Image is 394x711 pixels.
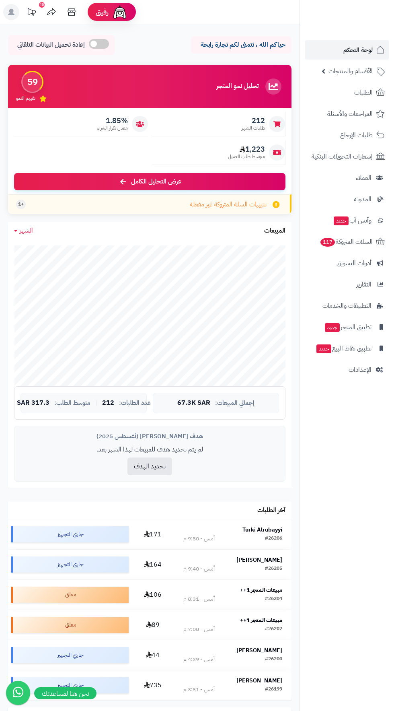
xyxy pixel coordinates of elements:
span: تطبيق المتجر [324,321,371,333]
td: 89 [132,610,174,640]
span: الأقسام والمنتجات [328,66,373,77]
span: متوسط الطلب: [54,400,90,406]
strong: مبيعات المتجر 1++ [240,616,282,624]
a: لوحة التحكم [305,40,389,60]
span: 212 [102,400,114,407]
span: تقييم النمو [16,95,35,102]
a: التقارير [305,275,389,294]
span: 317.3 SAR [17,400,49,407]
span: أدوات التسويق [337,258,371,269]
span: تنبيهات السلة المتروكة غير مفعلة [190,200,267,209]
span: إجمالي المبيعات: [215,400,254,406]
span: طلبات الإرجاع [340,130,373,141]
td: 164 [132,550,174,579]
p: حياكم الله ، نتمنى لكم تجارة رابحة [197,40,285,49]
span: متوسط طلب العميل [228,153,265,160]
span: طلبات الشهر [242,125,265,132]
div: جاري التجهيز [11,677,129,693]
a: تطبيق المتجرجديد [305,317,389,337]
span: عرض التحليل الكامل [131,177,181,186]
h3: آخر الطلبات [257,507,285,514]
td: 44 [132,640,174,670]
span: جديد [334,216,349,225]
div: جاري التجهيز [11,647,129,663]
strong: [PERSON_NAME] [236,676,282,685]
span: الطلبات [354,87,373,98]
a: التطبيقات والخدمات [305,296,389,315]
span: السلات المتروكة [320,236,373,247]
strong: [PERSON_NAME] [236,556,282,564]
strong: مبيعات المتجر 1++ [240,586,282,594]
h3: المبيعات [264,227,285,235]
span: تطبيق نقاط البيع [316,343,371,354]
span: وآتس آب [333,215,371,226]
a: وآتس آبجديد [305,211,389,230]
span: إعادة تحميل البيانات التلقائي [17,40,85,49]
div: معلق [11,617,129,633]
span: الشهر [20,226,33,235]
a: طلبات الإرجاع [305,126,389,145]
div: معلق [11,587,129,603]
a: أدوات التسويق [305,253,389,273]
span: لوحة التحكم [343,44,373,56]
span: معدل تكرار الشراء [97,125,128,132]
span: 67.3K SAR [177,400,210,407]
div: 10 [39,2,45,8]
span: المراجعات والأسئلة [327,108,373,120]
button: تحديد الهدف [127,458,172,475]
div: جاري التجهيز [11,526,129,542]
span: 117 [320,238,335,247]
span: +1 [18,201,24,208]
div: أمس - 3:51 م [183,686,215,694]
p: لم يتم تحديد هدف للمبيعات لهذا الشهر بعد. [21,445,279,454]
span: التطبيقات والخدمات [322,300,371,311]
span: 212 [242,116,265,125]
a: المدونة [305,190,389,209]
div: #26204 [265,595,282,603]
span: 1,223 [228,145,265,154]
span: التقارير [356,279,371,290]
span: جديد [325,323,340,332]
span: 1.85% [97,116,128,125]
a: السلات المتروكة117 [305,232,389,251]
h3: تحليل نمو المتجر [216,83,259,90]
a: الطلبات [305,83,389,102]
a: المراجعات والأسئلة [305,104,389,124]
div: هدف [PERSON_NAME] (أغسطس 2025) [21,432,279,441]
img: logo-2.png [339,21,386,37]
div: أمس - 4:39 م [183,655,215,664]
a: الشهر [14,226,33,235]
span: | [95,400,97,406]
strong: [PERSON_NAME] [236,646,282,655]
td: 106 [132,580,174,610]
span: المدونة [354,194,371,205]
div: #26199 [265,686,282,694]
a: إشعارات التحويلات البنكية [305,147,389,166]
a: تطبيق نقاط البيعجديد [305,339,389,358]
div: أمس - 9:40 م [183,565,215,573]
a: تحديثات المنصة [21,4,41,22]
span: عدد الطلبات: [119,400,151,406]
div: #26202 [265,625,282,633]
td: 735 [132,670,174,700]
div: أمس - 7:08 م [183,625,215,633]
span: رفيق [96,7,109,17]
td: 171 [132,519,174,549]
div: #26205 [265,565,282,573]
div: أمس - 8:31 م [183,595,215,603]
span: الإعدادات [349,364,371,375]
span: إشعارات التحويلات البنكية [312,151,373,162]
span: العملاء [356,172,371,183]
div: جاري التجهيز [11,556,129,573]
a: العملاء [305,168,389,188]
div: أمس - 9:50 م [183,535,215,543]
div: #26206 [265,535,282,543]
strong: Turki Alrubayyi [242,526,282,534]
span: جديد [316,344,331,353]
img: ai-face.png [112,4,128,20]
a: عرض التحليل الكامل [14,173,285,190]
a: الإعدادات [305,360,389,379]
div: #26200 [265,655,282,664]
